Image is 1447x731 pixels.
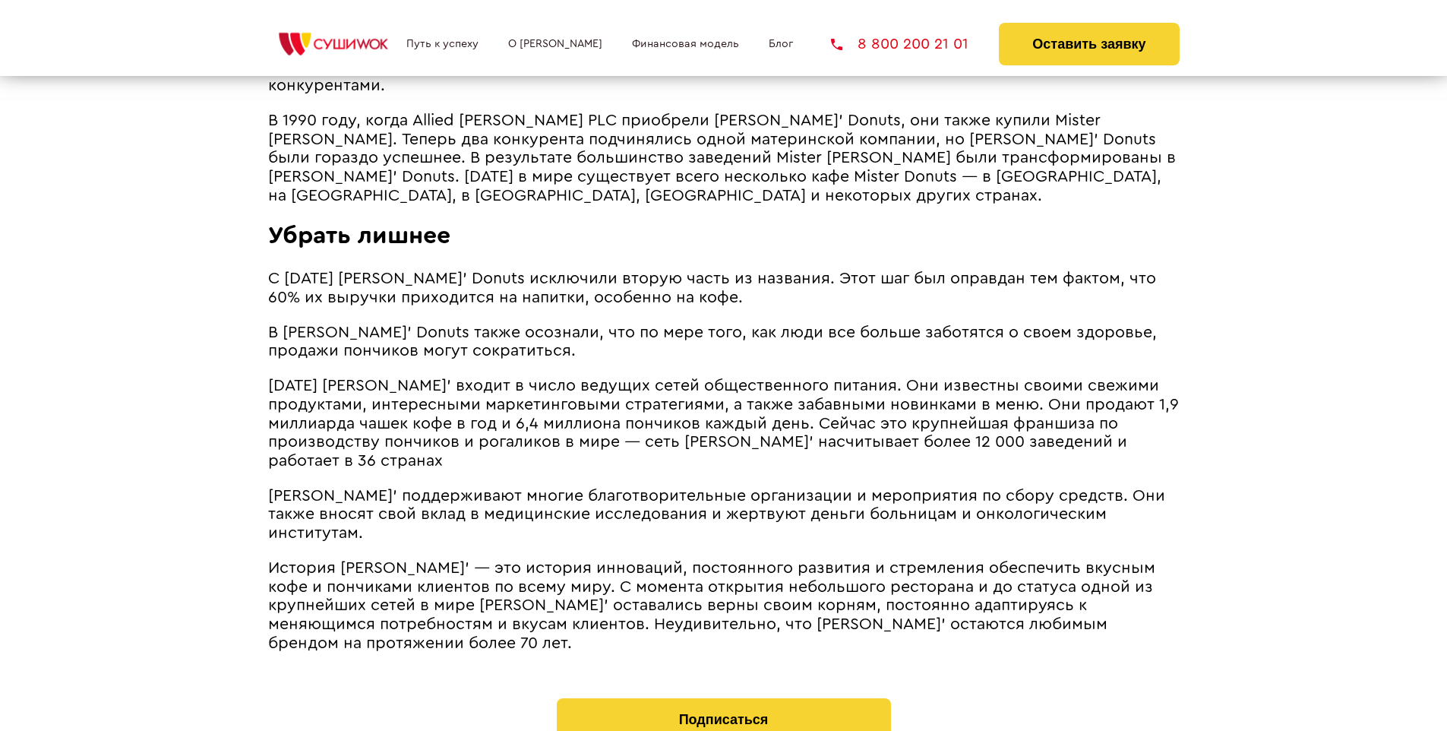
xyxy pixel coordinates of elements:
[268,560,1155,650] span: История [PERSON_NAME]’ ― это история инноваций, постоянного развития и стремления обеспечить вкус...
[831,36,968,52] a: 8 800 200 21 01
[858,36,968,52] span: 8 800 200 21 01
[268,324,1157,359] span: В [PERSON_NAME]’ Donuts также осознали, что по мере того, как люди все больше заботятся о своем з...
[632,38,739,50] a: Финансовая модель
[769,38,793,50] a: Блог
[508,38,602,50] a: О [PERSON_NAME]
[406,38,479,50] a: Путь к успеху
[268,271,1156,305] span: С [DATE] [PERSON_NAME]’ Donuts исключили вторую часть из названия. Этот шаг был оправдан тем факт...
[268,488,1165,541] span: [PERSON_NAME]’ поддерживают многие благотворительные организации и мероприятия по сбору средств. ...
[999,23,1179,65] button: Оставить заявку
[268,378,1179,468] span: [DATE] [PERSON_NAME]’ входит в число ведущих сетей общественного питания. Они известны своими све...
[268,223,450,248] span: Убрать лишнее
[268,112,1176,203] span: В 1990 году, когда Allied [PERSON_NAME] PLC приобрели [PERSON_NAME]’ Donuts, они также купили Mis...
